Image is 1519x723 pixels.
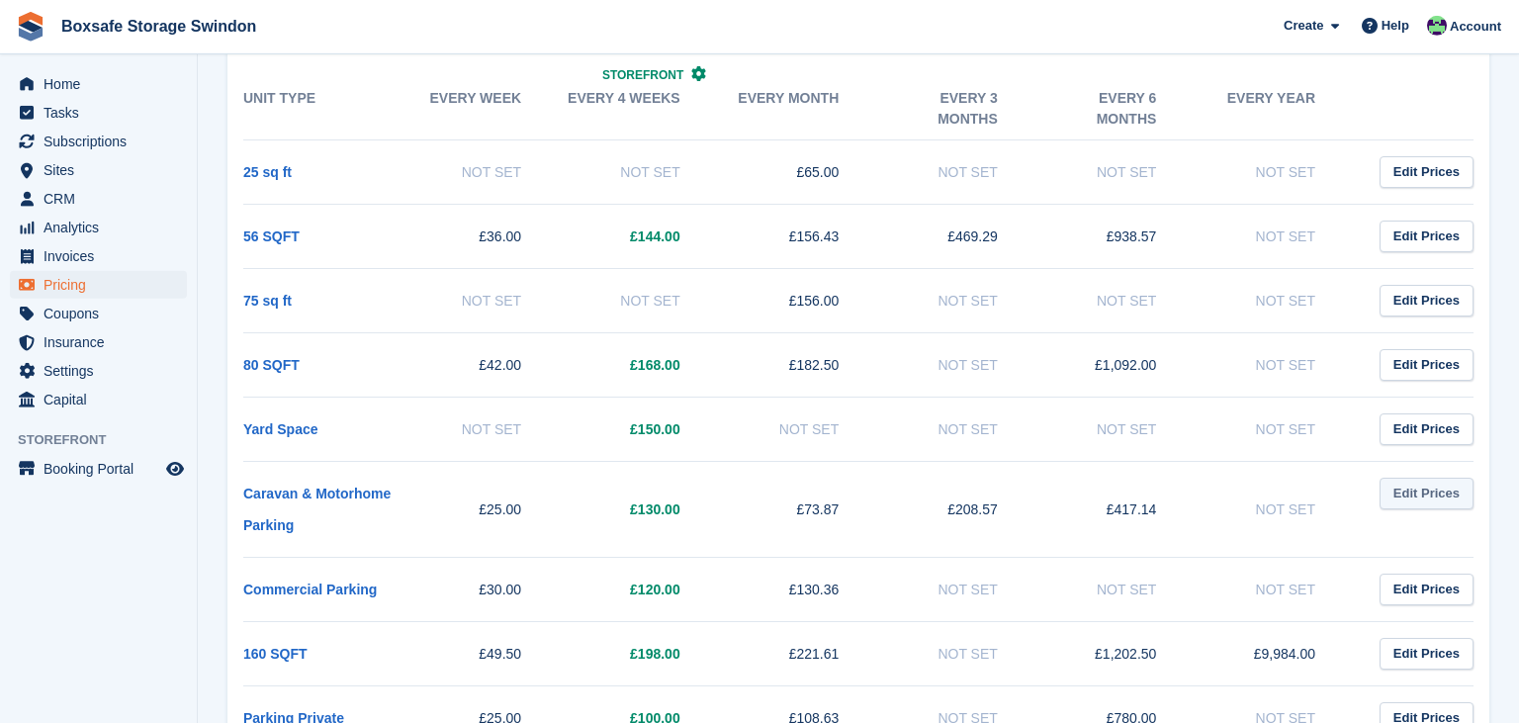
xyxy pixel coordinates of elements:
[1450,17,1501,37] span: Account
[10,328,187,356] a: menu
[1380,156,1474,189] a: Edit Prices
[1196,621,1355,685] td: £9,984.00
[1284,16,1323,36] span: Create
[1380,349,1474,382] a: Edit Prices
[1037,139,1197,204] td: Not Set
[10,156,187,184] a: menu
[1196,557,1355,621] td: Not Set
[402,78,562,140] th: Every week
[1037,268,1197,332] td: Not Set
[10,214,187,241] a: menu
[1380,221,1474,253] a: Edit Prices
[1196,268,1355,332] td: Not Set
[243,164,292,180] a: 25 sq ft
[720,557,879,621] td: £130.36
[1380,413,1474,446] a: Edit Prices
[1382,16,1409,36] span: Help
[44,99,162,127] span: Tasks
[1037,397,1197,461] td: Not Set
[561,78,720,140] th: Every 4 weeks
[402,332,562,397] td: £42.00
[1196,139,1355,204] td: Not Set
[878,78,1037,140] th: Every 3 months
[10,185,187,213] a: menu
[402,461,562,557] td: £25.00
[878,621,1037,685] td: Not Set
[602,68,683,82] span: Storefront
[878,268,1037,332] td: Not Set
[243,582,377,597] a: Commercial Parking
[878,461,1037,557] td: £208.57
[1037,461,1197,557] td: £417.14
[1196,397,1355,461] td: Not Set
[720,78,879,140] th: Every month
[1427,16,1447,36] img: Kim Virabi
[10,128,187,155] a: menu
[1380,478,1474,510] a: Edit Prices
[402,139,562,204] td: Not Set
[878,139,1037,204] td: Not Set
[1380,285,1474,317] a: Edit Prices
[1037,621,1197,685] td: £1,202.50
[561,461,720,557] td: £130.00
[44,128,162,155] span: Subscriptions
[402,621,562,685] td: £49.50
[53,10,264,43] a: Boxsafe Storage Swindon
[243,78,402,140] th: Unit Type
[163,457,187,481] a: Preview store
[720,204,879,268] td: £156.43
[561,204,720,268] td: £144.00
[10,386,187,413] a: menu
[243,357,300,373] a: 80 SQFT
[561,621,720,685] td: £198.00
[44,357,162,385] span: Settings
[720,621,879,685] td: £221.61
[1196,332,1355,397] td: Not Set
[18,430,197,450] span: Storefront
[16,12,45,42] img: stora-icon-8386f47178a22dfd0bd8f6a31ec36ba5ce8667c1dd55bd0f319d3a0aa187defe.svg
[44,328,162,356] span: Insurance
[720,268,879,332] td: £156.00
[44,386,162,413] span: Capital
[243,228,300,244] a: 56 SQFT
[878,557,1037,621] td: Not Set
[878,332,1037,397] td: Not Set
[402,268,562,332] td: Not Set
[243,646,308,662] a: 160 SQFT
[561,557,720,621] td: £120.00
[10,242,187,270] a: menu
[243,293,292,309] a: 75 sq ft
[44,70,162,98] span: Home
[10,99,187,127] a: menu
[1037,204,1197,268] td: £938.57
[720,461,879,557] td: £73.87
[44,455,162,483] span: Booking Portal
[44,242,162,270] span: Invoices
[1380,574,1474,606] a: Edit Prices
[44,185,162,213] span: CRM
[10,300,187,327] a: menu
[1196,461,1355,557] td: Not Set
[602,68,706,82] a: Storefront
[561,332,720,397] td: £168.00
[720,397,879,461] td: Not Set
[44,271,162,299] span: Pricing
[10,271,187,299] a: menu
[44,300,162,327] span: Coupons
[1196,78,1355,140] th: Every year
[561,397,720,461] td: £150.00
[243,486,391,533] a: Caravan & Motorhome Parking
[402,397,562,461] td: Not Set
[44,214,162,241] span: Analytics
[243,421,318,437] a: Yard Space
[1196,204,1355,268] td: Not Set
[1380,638,1474,671] a: Edit Prices
[561,268,720,332] td: Not Set
[402,557,562,621] td: £30.00
[1037,78,1197,140] th: Every 6 months
[1037,557,1197,621] td: Not Set
[10,70,187,98] a: menu
[720,139,879,204] td: £65.00
[561,139,720,204] td: Not Set
[10,455,187,483] a: menu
